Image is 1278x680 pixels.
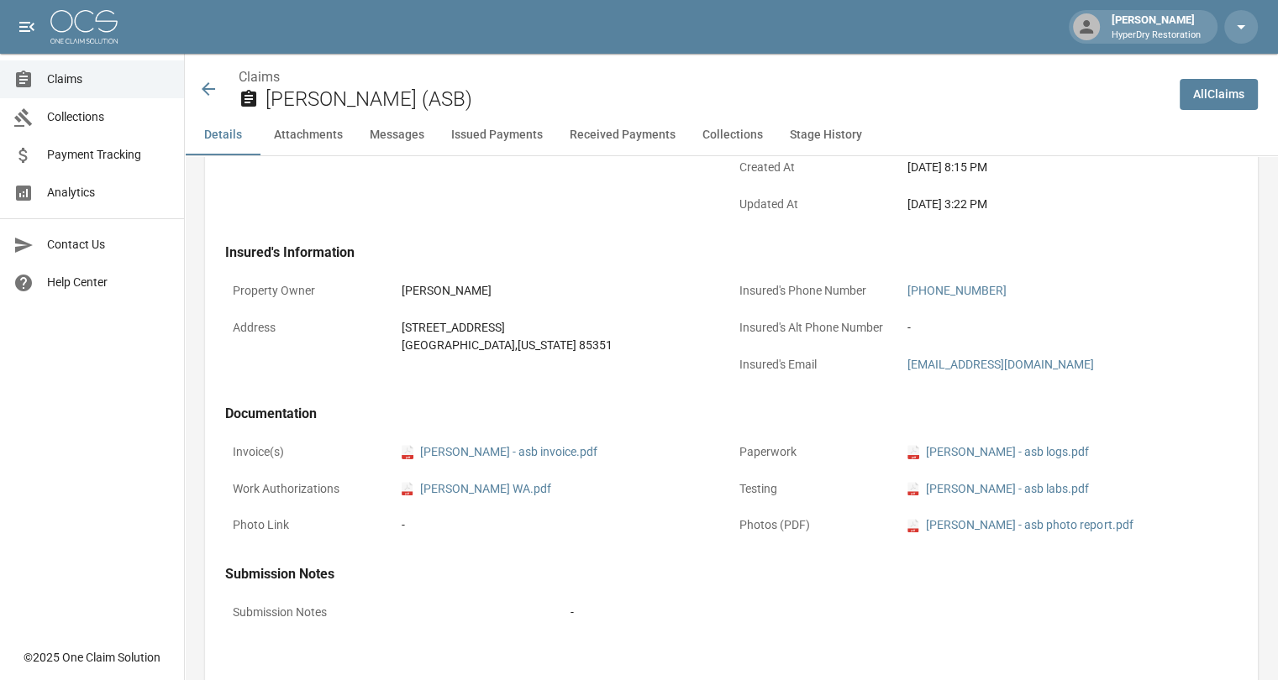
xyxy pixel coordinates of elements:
[556,115,689,155] button: Received Payments
[47,274,171,291] span: Help Center
[907,358,1094,371] a: [EMAIL_ADDRESS][DOMAIN_NAME]
[732,509,901,541] p: Photos (PDF)
[225,596,563,629] p: Submission Notes
[402,319,724,337] div: [STREET_ADDRESS]
[185,115,1278,155] div: anchor tabs
[402,337,724,354] div: [GEOGRAPHIC_DATA] , [US_STATE] 85351
[571,604,1230,621] div: -
[225,509,394,541] p: Photo Link
[438,115,556,155] button: Issued Payments
[732,151,901,184] p: Created At
[1112,29,1201,43] p: HyperDry Restoration
[239,67,1166,87] nav: breadcrumb
[732,188,901,221] p: Updated At
[402,443,597,461] a: pdf[PERSON_NAME] - asb invoice.pdf
[47,71,171,88] span: Claims
[1180,79,1258,110] a: AllClaims
[260,115,356,155] button: Attachments
[907,159,1230,176] div: [DATE] 8:15 PM
[10,10,44,44] button: open drawer
[732,311,901,344] p: Insured's Alt Phone Number
[225,244,1238,261] h4: Insured's Information
[225,566,1238,583] h4: Submission Notes
[907,443,1089,461] a: pdf[PERSON_NAME] - asb logs.pdf
[402,282,724,300] div: [PERSON_NAME]
[402,516,724,534] div: -
[907,319,1230,337] div: -
[402,480,551,498] a: pdf[PERSON_NAME] WA.pdf
[47,146,171,164] span: Payment Tracking
[907,196,1230,213] div: [DATE] 3:22 PM
[356,115,438,155] button: Messages
[225,405,1238,422] h4: Documentation
[266,87,1166,112] h2: [PERSON_NAME] (ASB)
[225,436,394,468] p: Invoice(s)
[47,184,171,201] span: Analytics
[1105,12,1207,42] div: [PERSON_NAME]
[907,284,1007,297] a: [PHONE_NUMBER]
[225,473,394,505] p: Work Authorizations
[24,649,160,666] div: © 2025 One Claim Solution
[47,108,171,126] span: Collections
[225,275,394,307] p: Property Owner
[185,115,260,155] button: Details
[50,10,118,44] img: ocs-logo-white-transparent.png
[239,69,280,85] a: Claims
[732,473,901,505] p: Testing
[907,516,1133,534] a: pdf[PERSON_NAME] - asb photo report.pdf
[732,348,901,381] p: Insured's Email
[776,115,876,155] button: Stage History
[732,436,901,468] p: Paperwork
[689,115,776,155] button: Collections
[907,480,1089,498] a: pdf[PERSON_NAME] - asb labs.pdf
[47,236,171,254] span: Contact Us
[732,275,901,307] p: Insured's Phone Number
[225,311,394,344] p: Address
